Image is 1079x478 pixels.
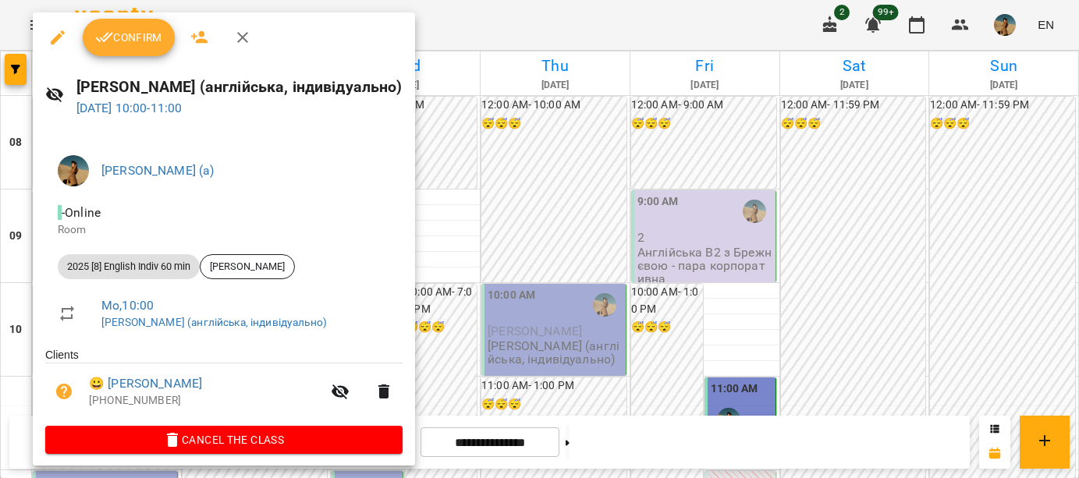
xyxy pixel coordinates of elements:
a: [PERSON_NAME] (а) [101,163,215,178]
span: 2025 [8] English Indiv 60 min [58,260,200,274]
button: Confirm [83,19,175,56]
a: [PERSON_NAME] (англійська, індивідуально) [101,316,327,328]
button: Unpaid. Bill the attendance? [45,373,83,410]
span: Cancel the class [58,430,390,449]
div: [PERSON_NAME] [200,254,295,279]
a: [DATE] 10:00-11:00 [76,101,183,115]
button: Cancel the class [45,426,403,454]
img: 60eca85a8c9650d2125a59cad4a94429.JPG [58,155,89,186]
a: 😀 [PERSON_NAME] [89,374,202,393]
span: - Online [58,205,104,220]
a: Mo , 10:00 [101,298,154,313]
h6: [PERSON_NAME] (англійська, індивідуально) [76,75,403,99]
span: [PERSON_NAME] [201,260,294,274]
p: [PHONE_NUMBER] [89,393,321,409]
span: Confirm [95,28,162,47]
p: Room [58,222,390,238]
ul: Clients [45,347,403,425]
